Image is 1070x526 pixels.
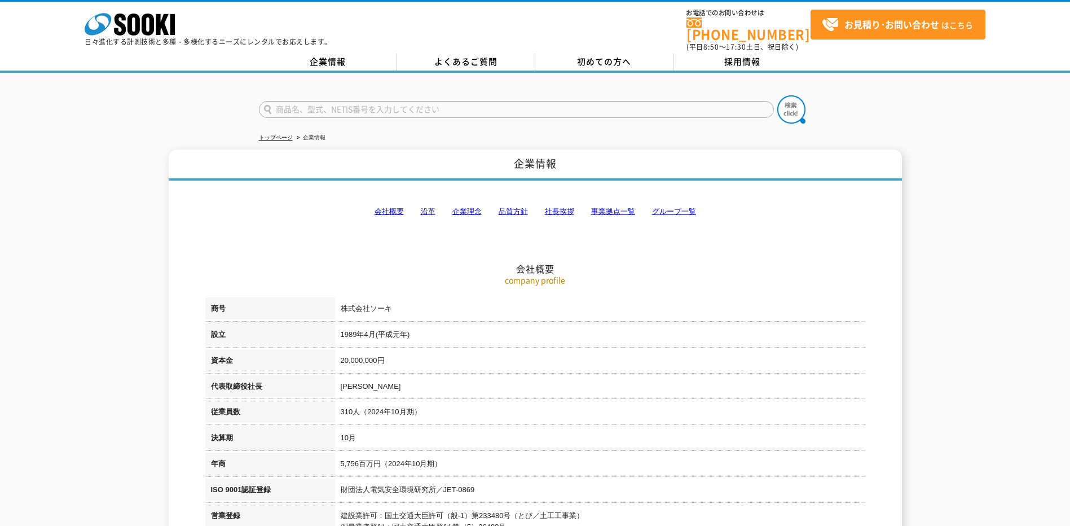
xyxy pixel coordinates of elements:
[259,134,293,141] a: トップページ
[811,10,985,40] a: お見積り･お問い合わせはこちら
[397,54,535,71] a: よくあるご質問
[205,453,335,479] th: 年商
[294,132,325,144] li: 企業情報
[686,42,798,52] span: (平日 ～ 土日、祝日除く)
[205,349,335,375] th: 資本金
[205,427,335,453] th: 決算期
[335,323,865,349] td: 1989年4月(平成元年)
[652,207,696,216] a: グループ一覧
[205,274,865,286] p: company profile
[844,17,939,31] strong: お見積り･お問い合わせ
[169,150,902,181] h1: 企業情報
[335,453,865,479] td: 5,756百万円（2024年10月期）
[499,207,528,216] a: 品質方針
[421,207,435,216] a: 沿革
[335,349,865,375] td: 20,000,000円
[703,42,719,52] span: 8:50
[375,207,404,216] a: 会社概要
[335,297,865,323] td: 株式会社ソーキ
[577,55,631,68] span: 初めての方へ
[335,427,865,453] td: 10月
[686,10,811,16] span: お電話でのお問い合わせは
[205,479,335,505] th: ISO 9001認証登録
[205,401,335,427] th: 従業員数
[259,54,397,71] a: 企業情報
[535,54,673,71] a: 初めての方へ
[335,375,865,401] td: [PERSON_NAME]
[545,207,574,216] a: 社長挨拶
[205,323,335,349] th: 設立
[335,401,865,427] td: 310人（2024年10月期）
[591,207,635,216] a: 事業拠点一覧
[335,479,865,505] td: 財団法人電気安全環境研究所／JET-0869
[452,207,482,216] a: 企業理念
[777,95,805,124] img: btn_search.png
[673,54,812,71] a: 採用情報
[686,17,811,41] a: [PHONE_NUMBER]
[85,38,332,45] p: 日々進化する計測技術と多種・多様化するニーズにレンタルでお応えします。
[205,150,865,275] h2: 会社概要
[726,42,746,52] span: 17:30
[259,101,774,118] input: 商品名、型式、NETIS番号を入力してください
[205,297,335,323] th: 商号
[205,375,335,401] th: 代表取締役社長
[822,16,973,33] span: はこちら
